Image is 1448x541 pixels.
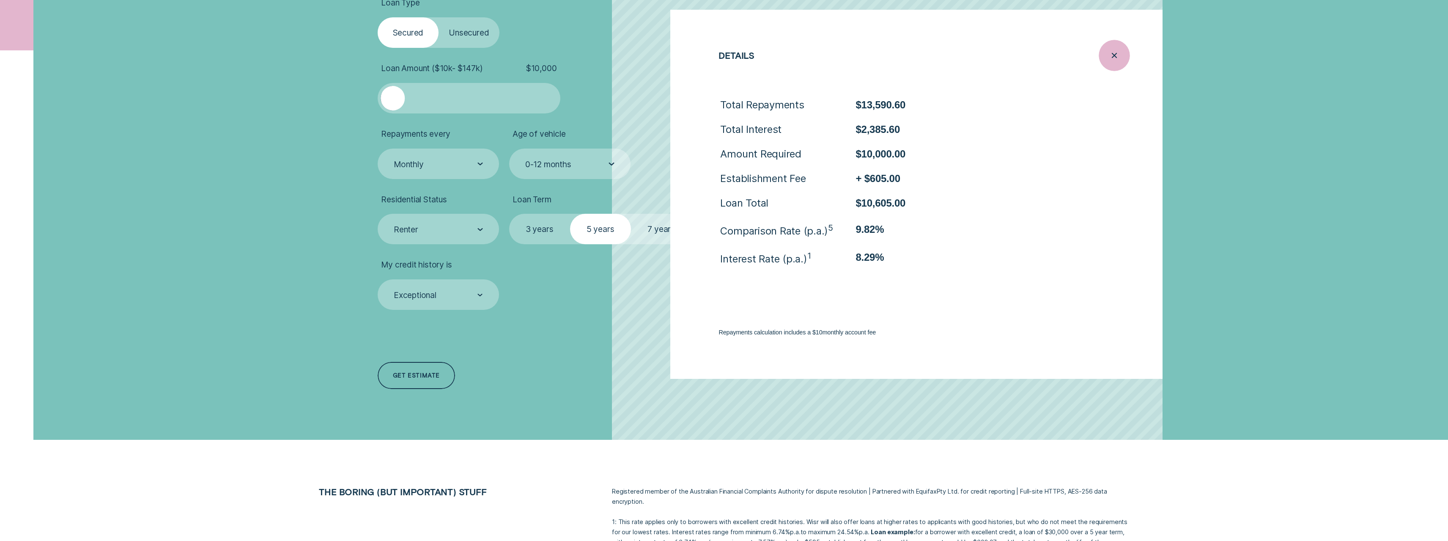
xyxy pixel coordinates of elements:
button: Close loan details [1099,40,1130,71]
strong: Loan example: [871,528,915,535]
span: Per Annum [790,528,800,535]
label: 7 years [631,214,692,244]
h2: The boring (but important) stuff [314,486,548,497]
label: 3 years [509,214,570,244]
span: My credit history is [381,259,452,270]
span: Pty [937,488,946,495]
div: Renter [394,224,418,235]
span: p.a. [859,528,869,535]
label: Unsecured [439,17,499,48]
span: Loan Term [513,194,551,204]
label: 5 years [570,214,631,244]
label: Secured [378,17,439,48]
span: P T Y [937,488,946,495]
p: Registered member of the Australian Financial Complaints Authority for dispute resolution | Partn... [612,486,1129,507]
span: Ltd [948,488,957,495]
div: 0-12 months [525,159,571,169]
span: $ 10,000 [526,63,557,73]
span: Age of vehicle [513,129,565,139]
span: L T D [948,488,957,495]
div: Exceptional [394,290,436,300]
a: Get estimate [378,362,455,389]
div: Monthly [394,159,424,169]
button: See details [982,249,1064,297]
span: p.a. [790,528,800,535]
span: Repayments every [381,129,450,139]
span: Per Annum [859,528,869,535]
span: Loan Amount ( $10k - $147k ) [381,63,483,73]
span: Residential Status [381,194,447,204]
span: See details [1021,259,1062,278]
